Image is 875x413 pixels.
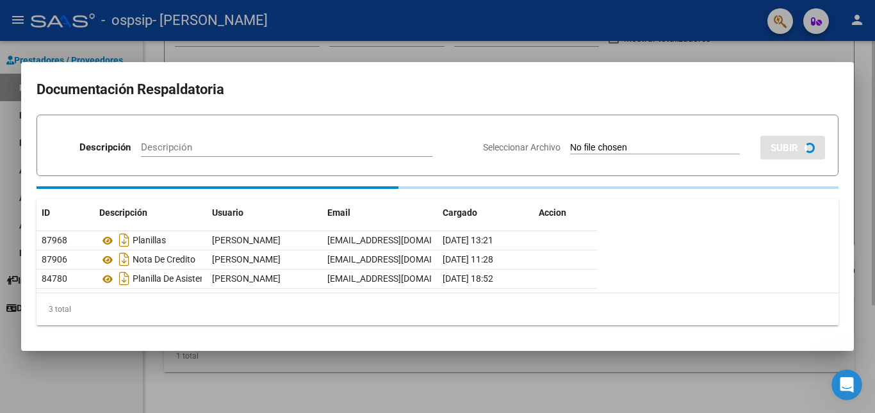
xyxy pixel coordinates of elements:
[99,268,202,289] div: Planilla De Asistencia
[212,207,243,218] span: Usuario
[771,142,798,154] span: SUBIR
[327,254,470,264] span: [EMAIL_ADDRESS][DOMAIN_NAME]
[207,199,322,227] datatable-header-cell: Usuario
[831,369,862,400] iframe: Intercom live chat
[37,199,94,227] datatable-header-cell: ID
[322,199,437,227] datatable-header-cell: Email
[42,273,67,284] span: 84780
[37,77,838,102] h2: Documentación Respaldatoria
[42,207,50,218] span: ID
[212,235,281,245] span: [PERSON_NAME]
[79,140,131,155] p: Descripción
[327,235,470,245] span: [EMAIL_ADDRESS][DOMAIN_NAME]
[99,249,202,270] div: Nota De Credito
[760,136,825,159] button: SUBIR
[327,207,350,218] span: Email
[99,230,202,250] div: Planillas
[539,207,566,218] span: Accion
[443,273,493,284] span: [DATE] 18:52
[443,207,477,218] span: Cargado
[99,207,147,218] span: Descripción
[116,230,133,250] i: Descargar documento
[437,199,534,227] datatable-header-cell: Cargado
[42,235,67,245] span: 87968
[483,142,560,152] span: Seleccionar Archivo
[212,254,281,264] span: [PERSON_NAME]
[94,199,207,227] datatable-header-cell: Descripción
[116,249,133,270] i: Descargar documento
[37,293,838,325] div: 3 total
[116,268,133,289] i: Descargar documento
[327,273,470,284] span: [EMAIL_ADDRESS][DOMAIN_NAME]
[443,254,493,264] span: [DATE] 11:28
[534,199,598,227] datatable-header-cell: Accion
[443,235,493,245] span: [DATE] 13:21
[42,254,67,264] span: 87906
[212,273,281,284] span: [PERSON_NAME]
